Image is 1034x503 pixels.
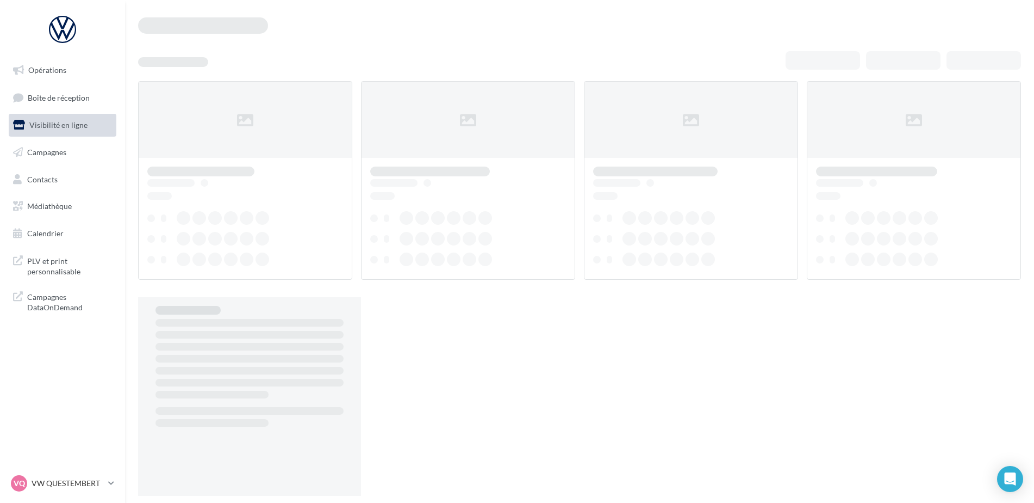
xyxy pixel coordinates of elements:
a: Contacts [7,168,119,191]
a: Visibilité en ligne [7,114,119,137]
a: PLV et print personnalisable [7,249,119,281]
a: Médiathèque [7,195,119,218]
span: PLV et print personnalisable [27,254,112,277]
span: VQ [14,478,25,489]
span: Médiathèque [27,201,72,211]
span: Boîte de réception [28,93,90,102]
a: Campagnes [7,141,119,164]
span: Campagnes DataOnDemand [27,290,112,313]
a: Boîte de réception [7,86,119,109]
span: Visibilité en ligne [29,120,88,130]
a: VQ VW QUESTEMBERT [9,473,116,494]
span: Campagnes [27,148,66,157]
span: Contacts [27,174,58,183]
div: Open Intercom Messenger [997,466,1023,492]
a: Calendrier [7,222,119,245]
p: VW QUESTEMBERT [32,478,104,489]
span: Opérations [28,65,66,75]
span: Calendrier [27,229,64,238]
a: Opérations [7,59,119,82]
a: Campagnes DataOnDemand [7,285,119,317]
